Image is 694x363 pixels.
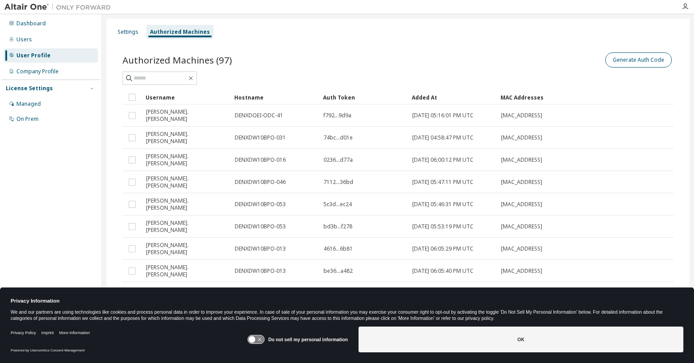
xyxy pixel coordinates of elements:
[16,52,51,59] div: User Profile
[501,134,542,141] span: [MAC_ADDRESS]
[323,179,353,186] span: 7112...36bd
[323,245,353,252] span: 4616...6b81
[501,179,542,186] span: [MAC_ADDRESS]
[118,28,138,36] div: Settings
[6,85,53,92] div: License Settings
[323,223,352,230] span: bd3b...f278
[146,219,227,234] span: [PERSON_NAME].[PERSON_NAME]
[146,153,227,167] span: [PERSON_NAME].[PERSON_NAME]
[412,245,473,252] span: [DATE] 06:05:29 PM UTC
[146,264,227,278] span: [PERSON_NAME].[PERSON_NAME]
[412,201,473,208] span: [DATE] 05:46:31 PM UTC
[323,90,405,104] div: Auth Token
[605,52,672,68] button: Generate Auth Code
[235,179,286,186] span: DENXDW10BPO-046
[323,267,353,275] span: be36...a482
[235,112,283,119] span: DENXDOEI-ODC-41
[501,112,542,119] span: [MAC_ADDRESS]
[412,134,473,141] span: [DATE] 04:58:47 PM UTC
[150,28,210,36] div: Authorized Machines
[146,286,227,300] span: [PERSON_NAME].[PERSON_NAME]
[146,175,227,189] span: [PERSON_NAME].[PERSON_NAME]
[412,90,493,104] div: Added At
[501,90,576,104] div: MAC Addresses
[16,116,39,123] div: On Prem
[235,267,286,275] span: DENXDW10BPO-013
[501,223,542,230] span: [MAC_ADDRESS]
[323,112,351,119] span: f792...9d9a
[235,134,286,141] span: DENXDW10BPO-031
[501,201,542,208] span: [MAC_ADDRESS]
[412,112,473,119] span: [DATE] 05:16:01 PM UTC
[16,100,41,108] div: Managed
[412,156,473,164] span: [DATE] 06:00:12 PM UTC
[501,156,542,164] span: [MAC_ADDRESS]
[146,108,227,123] span: [PERSON_NAME].[PERSON_NAME]
[16,20,46,27] div: Dashboard
[235,201,286,208] span: DENXDW10BPO-053
[323,156,353,164] span: 0236...d77a
[501,267,542,275] span: [MAC_ADDRESS]
[235,245,286,252] span: DENXDW10BPO-013
[234,90,316,104] div: Hostname
[235,156,286,164] span: DENXDW10BPO-016
[16,36,32,43] div: Users
[4,3,115,12] img: Altair One
[412,223,473,230] span: [DATE] 05:53:19 PM UTC
[122,54,232,66] span: Authorized Machines (97)
[412,267,473,275] span: [DATE] 06:05:40 PM UTC
[501,245,542,252] span: [MAC_ADDRESS]
[16,68,59,75] div: Company Profile
[146,131,227,145] span: [PERSON_NAME].[PERSON_NAME]
[323,201,352,208] span: 5c3d...ec24
[146,197,227,211] span: [PERSON_NAME].[PERSON_NAME]
[146,90,227,104] div: Username
[146,242,227,256] span: [PERSON_NAME].[PERSON_NAME]
[235,223,286,230] span: DENXDW10BPO-053
[412,179,473,186] span: [DATE] 05:47:11 PM UTC
[323,134,353,141] span: 74bc...d01e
